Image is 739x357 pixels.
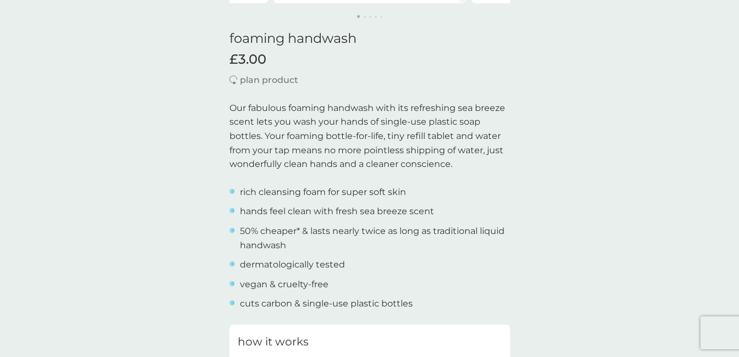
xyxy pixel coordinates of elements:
[240,297,413,311] p: cuts carbon & single-use plastic bottles
[240,224,510,252] p: 50% cheaper* & lasts nearly twice as long as traditional liquid handwash
[240,185,406,199] p: rich cleansing foam for super soft skin
[229,52,266,68] span: £3.00
[240,258,345,272] p: dermatologically tested
[240,73,298,87] p: plan product
[229,31,510,47] h1: foaming handwash
[238,333,309,350] h3: how it works
[240,204,434,219] p: hands feel clean with fresh sea breeze scent
[240,277,329,292] p: vegan & cruelty-free
[229,101,510,171] p: Our fabulous foaming handwash with its refreshing sea breeze scent lets you wash your hands of si...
